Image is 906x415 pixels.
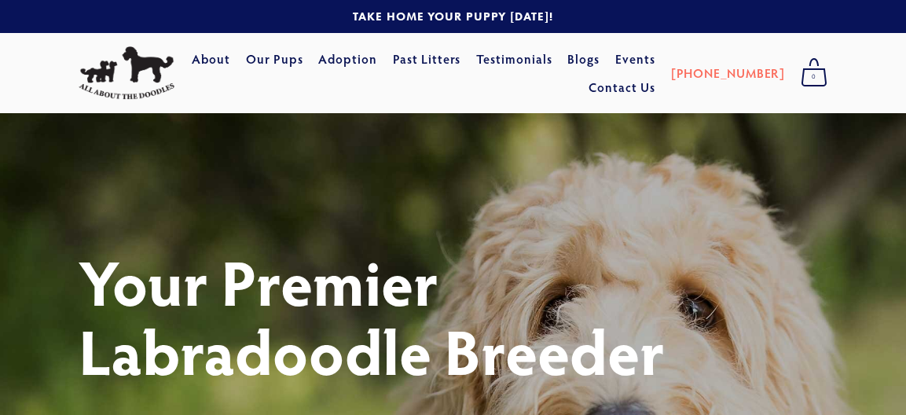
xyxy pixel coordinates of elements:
a: Events [615,45,655,73]
img: All About The Doodles [79,46,174,100]
a: About [192,45,230,73]
a: [PHONE_NUMBER] [671,59,785,87]
a: Adoption [318,45,377,73]
a: Our Pups [246,45,303,73]
a: Contact Us [589,73,655,101]
a: Past Litters [393,50,461,67]
h1: Your Premier Labradoodle Breeder [79,247,827,385]
a: 0 items in cart [793,53,835,93]
span: 0 [801,67,827,87]
a: Blogs [567,45,600,73]
a: Testimonials [476,45,552,73]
